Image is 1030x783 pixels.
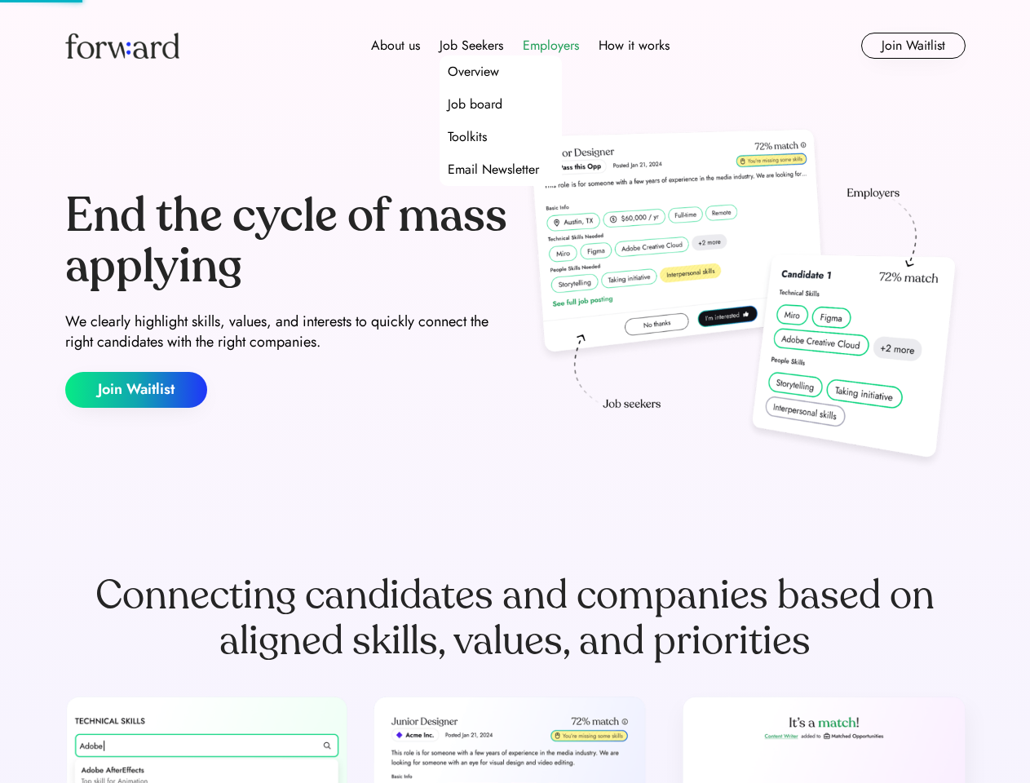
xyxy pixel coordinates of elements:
[65,372,207,408] button: Join Waitlist
[448,127,487,147] div: Toolkits
[65,33,179,59] img: Forward logo
[371,36,420,55] div: About us
[448,62,499,82] div: Overview
[861,33,966,59] button: Join Waitlist
[448,160,539,179] div: Email Newsletter
[440,36,503,55] div: Job Seekers
[65,191,509,291] div: End the cycle of mass applying
[448,95,502,114] div: Job board
[523,36,579,55] div: Employers
[522,124,966,475] img: hero-image.png
[65,312,509,352] div: We clearly highlight skills, values, and interests to quickly connect the right candidates with t...
[599,36,670,55] div: How it works
[65,573,966,664] div: Connecting candidates and companies based on aligned skills, values, and priorities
